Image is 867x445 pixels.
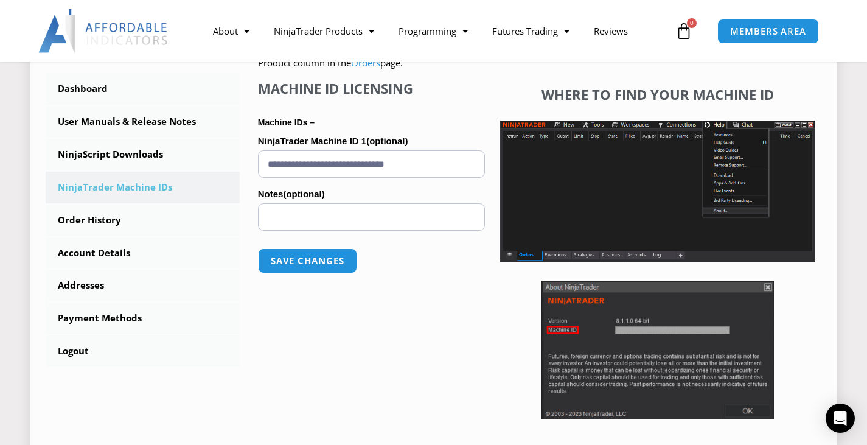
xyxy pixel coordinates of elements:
img: Screenshot 2025-01-17 1155544 | Affordable Indicators – NinjaTrader [500,121,815,262]
a: NinjaTrader Machine IDs [46,172,240,203]
a: About [201,17,262,45]
a: Addresses [46,270,240,301]
a: Orders [351,57,380,69]
a: User Manuals & Release Notes [46,106,240,138]
strong: Machine IDs – [258,117,315,127]
nav: Account pages [46,73,240,367]
a: Programming [386,17,480,45]
a: NinjaScript Downloads [46,139,240,170]
a: Account Details [46,237,240,269]
img: Screenshot 2025-01-17 114931 | Affordable Indicators – NinjaTrader [541,281,774,419]
a: Payment Methods [46,303,240,334]
label: NinjaTrader Machine ID 1 [258,132,486,150]
a: Order History [46,205,240,236]
span: (optional) [366,136,408,146]
nav: Menu [201,17,672,45]
a: Reviews [582,17,640,45]
button: Save changes [258,248,357,273]
a: NinjaTrader Products [262,17,386,45]
a: MEMBERS AREA [717,19,819,44]
div: Open Intercom Messenger [826,404,855,433]
h4: Where to find your Machine ID [500,86,815,102]
span: MEMBERS AREA [730,27,806,36]
img: LogoAI | Affordable Indicators – NinjaTrader [38,9,169,53]
a: Futures Trading [480,17,582,45]
a: Logout [46,335,240,367]
h4: Machine ID Licensing [258,80,486,96]
span: (optional) [283,189,324,199]
label: Notes [258,185,486,203]
a: 0 [657,13,711,49]
a: Dashboard [46,73,240,105]
span: 0 [687,18,697,28]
